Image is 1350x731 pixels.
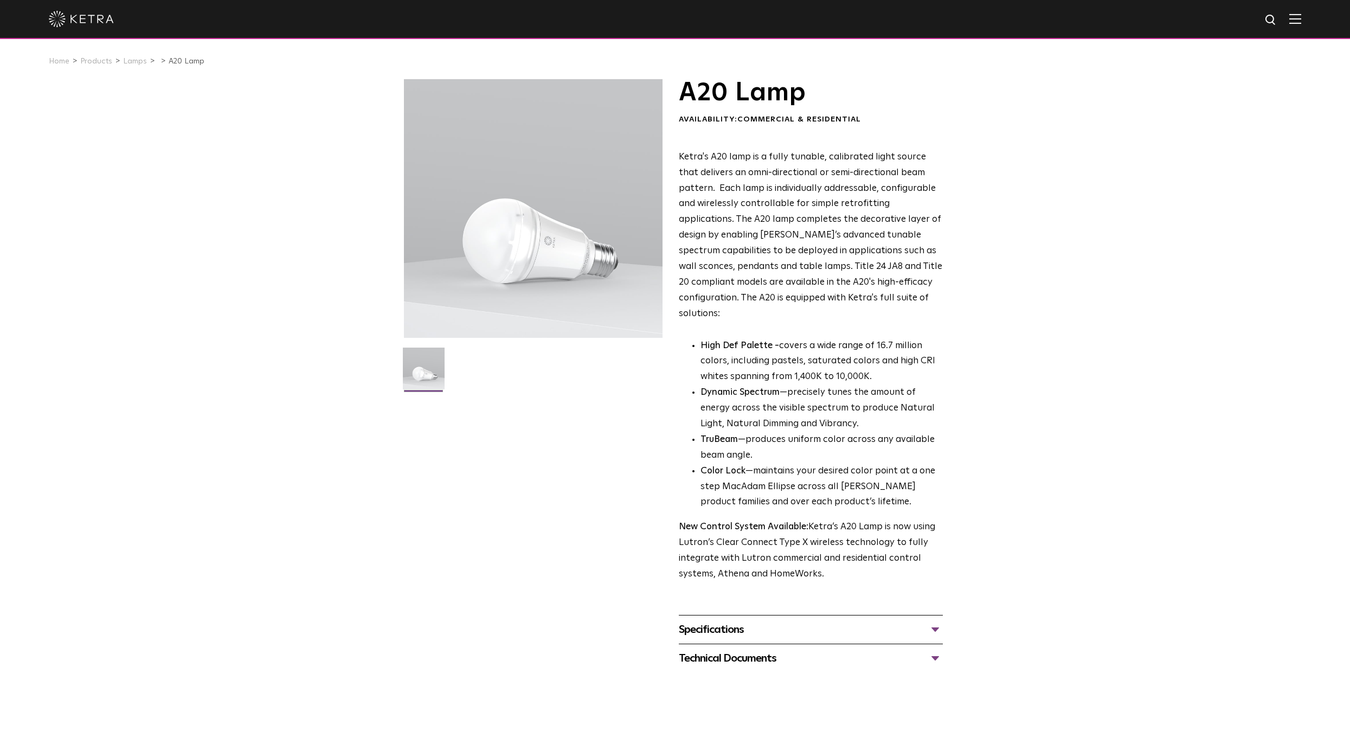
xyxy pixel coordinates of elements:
[700,464,943,511] li: —maintains your desired color point at a one step MacAdam Ellipse across all [PERSON_NAME] produc...
[700,338,943,386] p: covers a wide range of 16.7 million colors, including pastels, saturated colors and high CRI whit...
[169,57,204,65] a: A20 Lamp
[679,152,942,318] span: Ketra's A20 lamp is a fully tunable, calibrated light source that delivers an omni-directional or...
[679,114,943,125] div: Availability:
[700,341,779,350] strong: High Def Palette -
[700,385,943,432] li: —precisely tunes the amount of energy across the visible spectrum to produce Natural Light, Natur...
[679,79,943,106] h1: A20 Lamp
[49,57,69,65] a: Home
[1289,14,1301,24] img: Hamburger%20Nav.svg
[700,466,745,476] strong: Color Lock
[700,388,780,397] strong: Dynamic Spectrum
[49,11,114,27] img: ketra-logo-2019-white
[737,116,861,123] span: Commercial & Residential
[80,57,112,65] a: Products
[679,520,943,582] p: Ketra’s A20 Lamp is now using Lutron’s Clear Connect Type X wireless technology to fully integrat...
[679,621,943,638] div: Specifications
[1264,14,1278,27] img: search icon
[700,432,943,464] li: —produces uniform color across any available beam angle.
[679,650,943,667] div: Technical Documents
[700,435,738,444] strong: TruBeam
[403,348,445,397] img: A20-Lamp-2021-Web-Square
[679,522,808,531] strong: New Control System Available:
[123,57,147,65] a: Lamps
